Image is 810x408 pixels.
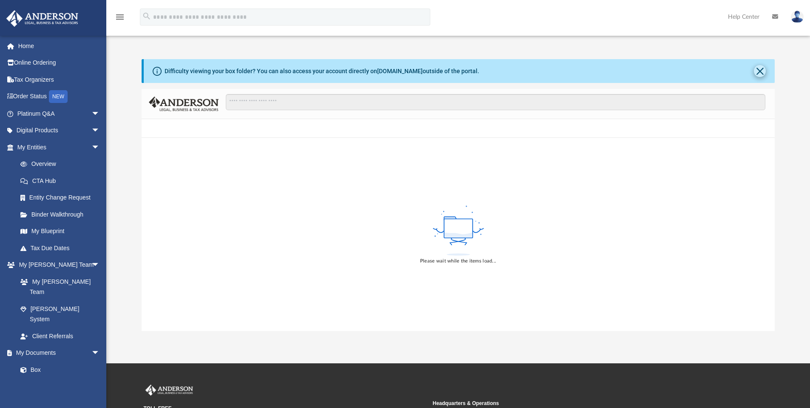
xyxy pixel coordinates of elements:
span: arrow_drop_down [91,105,108,123]
a: [DOMAIN_NAME] [377,68,423,74]
a: Overview [12,156,113,173]
img: Anderson Advisors Platinum Portal [144,385,195,396]
img: Anderson Advisors Platinum Portal [4,10,81,27]
button: Close [754,65,766,77]
a: CTA Hub [12,172,113,189]
a: Online Ordering [6,54,113,71]
a: My [PERSON_NAME] Teamarrow_drop_down [6,257,108,274]
i: menu [115,12,125,22]
small: Headquarters & Operations [433,399,716,407]
a: Tax Organizers [6,71,113,88]
a: Entity Change Request [12,189,113,206]
span: arrow_drop_down [91,257,108,274]
a: Client Referrals [12,328,108,345]
a: Tax Due Dates [12,240,113,257]
a: Binder Walkthrough [12,206,113,223]
a: Order StatusNEW [6,88,113,106]
a: [PERSON_NAME] System [12,300,108,328]
div: Difficulty viewing your box folder? You can also access your account directly on outside of the p... [165,67,479,76]
a: My Blueprint [12,223,108,240]
a: Box [12,361,104,378]
span: arrow_drop_down [91,139,108,156]
a: Digital Productsarrow_drop_down [6,122,113,139]
div: NEW [49,90,68,103]
a: My Documentsarrow_drop_down [6,345,108,362]
a: My [PERSON_NAME] Team [12,273,104,300]
a: Meeting Minutes [12,378,108,395]
span: arrow_drop_down [91,345,108,362]
a: Home [6,37,113,54]
a: Platinum Q&Aarrow_drop_down [6,105,113,122]
img: User Pic [791,11,804,23]
a: My Entitiesarrow_drop_down [6,139,113,156]
span: arrow_drop_down [91,122,108,140]
i: search [142,11,151,21]
div: Please wait while the items load... [420,257,496,265]
input: Search files and folders [226,94,765,110]
a: menu [115,16,125,22]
